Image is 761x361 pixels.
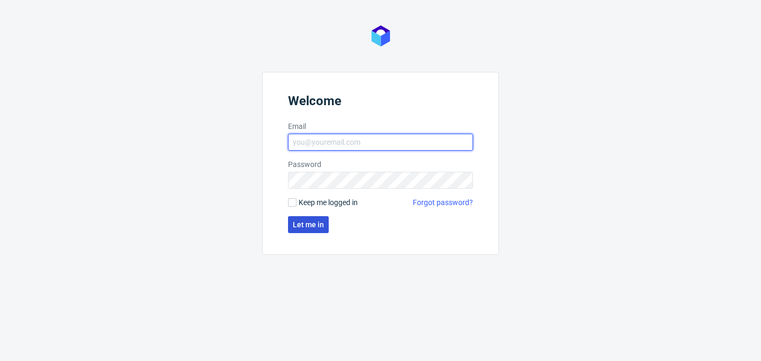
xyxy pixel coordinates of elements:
[288,216,329,233] button: Let me in
[288,134,473,151] input: you@youremail.com
[413,197,473,208] a: Forgot password?
[288,121,473,132] label: Email
[293,221,324,228] span: Let me in
[299,197,358,208] span: Keep me logged in
[288,159,473,170] label: Password
[288,94,473,113] header: Welcome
